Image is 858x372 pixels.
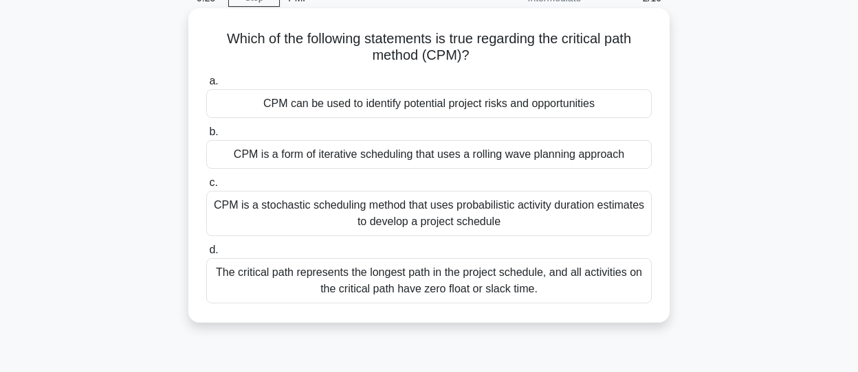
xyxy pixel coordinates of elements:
h5: Which of the following statements is true regarding the critical path method (CPM)? [205,30,653,65]
span: a. [209,75,218,86]
span: b. [209,126,218,137]
div: CPM can be used to identify potential project risks and opportunities [206,89,652,118]
div: CPM is a form of iterative scheduling that uses a rolling wave planning approach [206,140,652,169]
span: c. [209,176,217,188]
span: d. [209,244,218,255]
div: The critical path represents the longest path in the project schedule, and all activities on the ... [206,258,652,303]
div: CPM is a stochastic scheduling method that uses probabilistic activity duration estimates to deve... [206,191,652,236]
